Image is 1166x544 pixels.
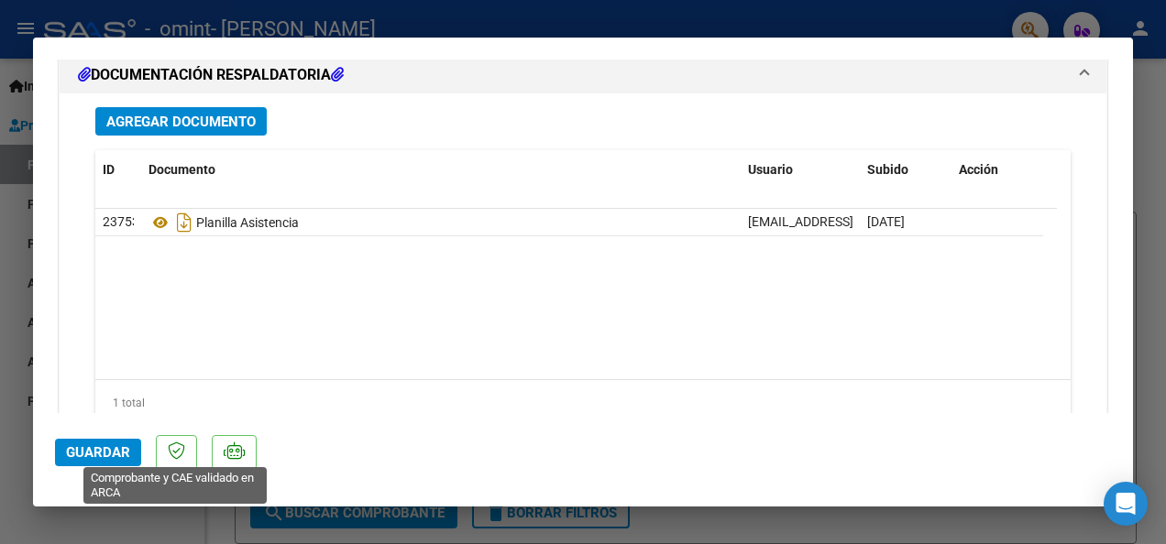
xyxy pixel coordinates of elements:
[106,114,256,130] span: Agregar Documento
[103,162,115,177] span: ID
[148,162,215,177] span: Documento
[95,150,141,190] datatable-header-cell: ID
[741,150,860,190] datatable-header-cell: Usuario
[867,162,908,177] span: Subido
[860,150,951,190] datatable-header-cell: Subido
[141,150,741,190] datatable-header-cell: Documento
[66,444,130,461] span: Guardar
[103,214,139,229] span: 23753
[78,64,344,86] h1: DOCUMENTACIÓN RESPALDATORIA
[1104,482,1148,526] div: Open Intercom Messenger
[951,150,1043,190] datatable-header-cell: Acción
[95,107,267,136] button: Agregar Documento
[95,380,1071,426] div: 1 total
[60,57,1106,93] mat-expansion-panel-header: DOCUMENTACIÓN RESPALDATORIA
[55,439,141,466] button: Guardar
[748,162,793,177] span: Usuario
[60,93,1106,468] div: DOCUMENTACIÓN RESPALDATORIA
[867,214,905,229] span: [DATE]
[148,215,299,230] span: Planilla Asistencia
[748,214,1059,229] span: [EMAIL_ADDRESS][DOMAIN_NAME] - [PERSON_NAME]
[959,162,998,177] span: Acción
[172,208,196,237] i: Descargar documento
